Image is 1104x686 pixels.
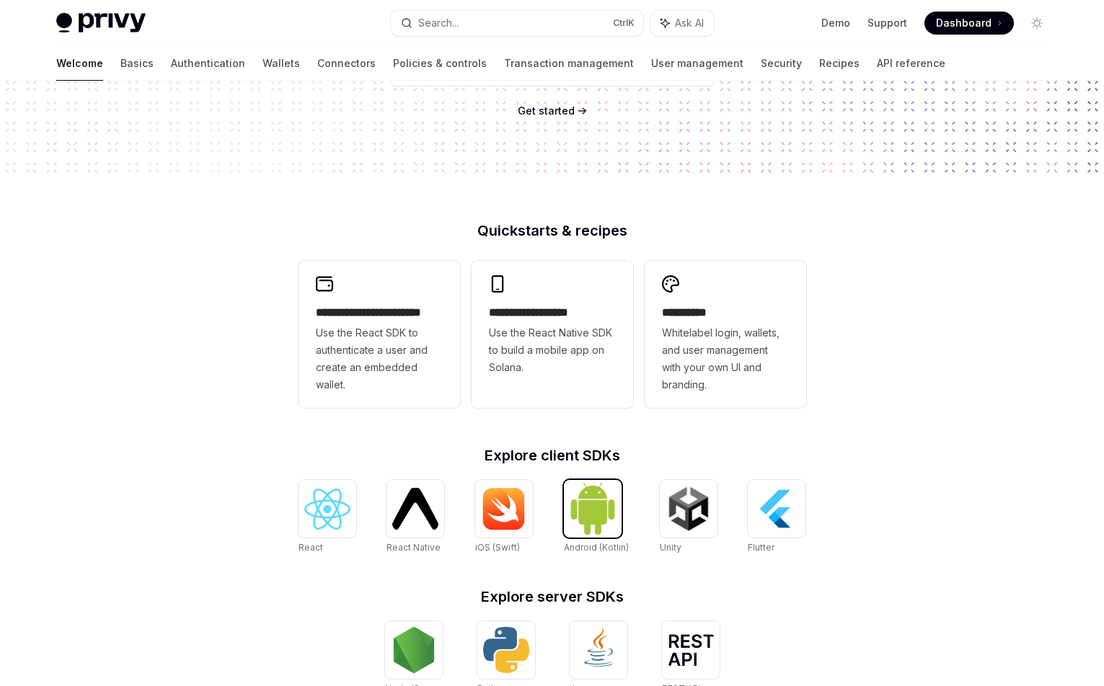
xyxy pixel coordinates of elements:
[518,104,575,117] span: Get started
[299,480,356,555] a: ReactReact
[475,480,533,555] a: iOS (Swift)iOS (Swift)
[316,324,443,393] span: Use the React SDK to authenticate a user and create an embedded wallet.
[418,14,459,32] div: Search...
[660,480,717,555] a: UnityUnity
[660,542,681,553] span: Unity
[387,480,444,555] a: React NativeReact Native
[645,261,806,408] a: **** *****Whitelabel login, wallets, and user management with your own UI and branding.
[299,589,806,604] h2: Explore server SDKs
[564,480,629,555] a: Android (Kotlin)Android (Kotlin)
[662,324,789,393] span: Whitelabel login, wallets, and user management with your own UI and branding.
[391,10,643,36] button: Search...CtrlK
[387,542,441,553] span: React Native
[56,46,103,81] a: Welcome
[748,542,774,553] span: Flutter
[472,261,633,408] a: **** **** **** ***Use the React Native SDK to build a mobile app on Solana.
[475,542,520,553] span: iOS (Swift)
[504,46,634,81] a: Transaction management
[754,486,800,532] img: Flutter
[651,46,743,81] a: User management
[1025,12,1048,35] button: Toggle dark mode
[299,223,806,238] h2: Quickstarts & recipes
[570,481,616,535] img: Android (Kotlin)
[299,448,806,463] h2: Explore client SDKs
[867,16,907,30] a: Support
[924,12,1014,35] a: Dashboard
[761,46,802,81] a: Security
[391,627,437,673] img: NodeJS
[613,17,635,29] span: Ctrl K
[262,46,300,81] a: Wallets
[518,104,575,118] a: Get started
[120,46,154,81] a: Basics
[56,13,146,33] img: light logo
[489,324,616,376] span: Use the React Native SDK to build a mobile app on Solana.
[877,46,945,81] a: API reference
[392,488,438,529] img: React Native
[666,486,712,532] img: Unity
[393,46,487,81] a: Policies & controls
[171,46,245,81] a: Authentication
[575,627,622,673] img: Java
[650,10,714,36] button: Ask AI
[481,487,527,530] img: iOS (Swift)
[748,480,805,555] a: FlutterFlutter
[821,16,850,30] a: Demo
[483,627,529,673] img: Python
[299,542,323,553] span: React
[317,46,376,81] a: Connectors
[304,489,350,530] img: React
[675,16,704,30] span: Ask AI
[668,634,714,666] img: REST API
[819,46,860,81] a: Recipes
[564,542,629,553] span: Android (Kotlin)
[936,16,992,30] span: Dashboard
